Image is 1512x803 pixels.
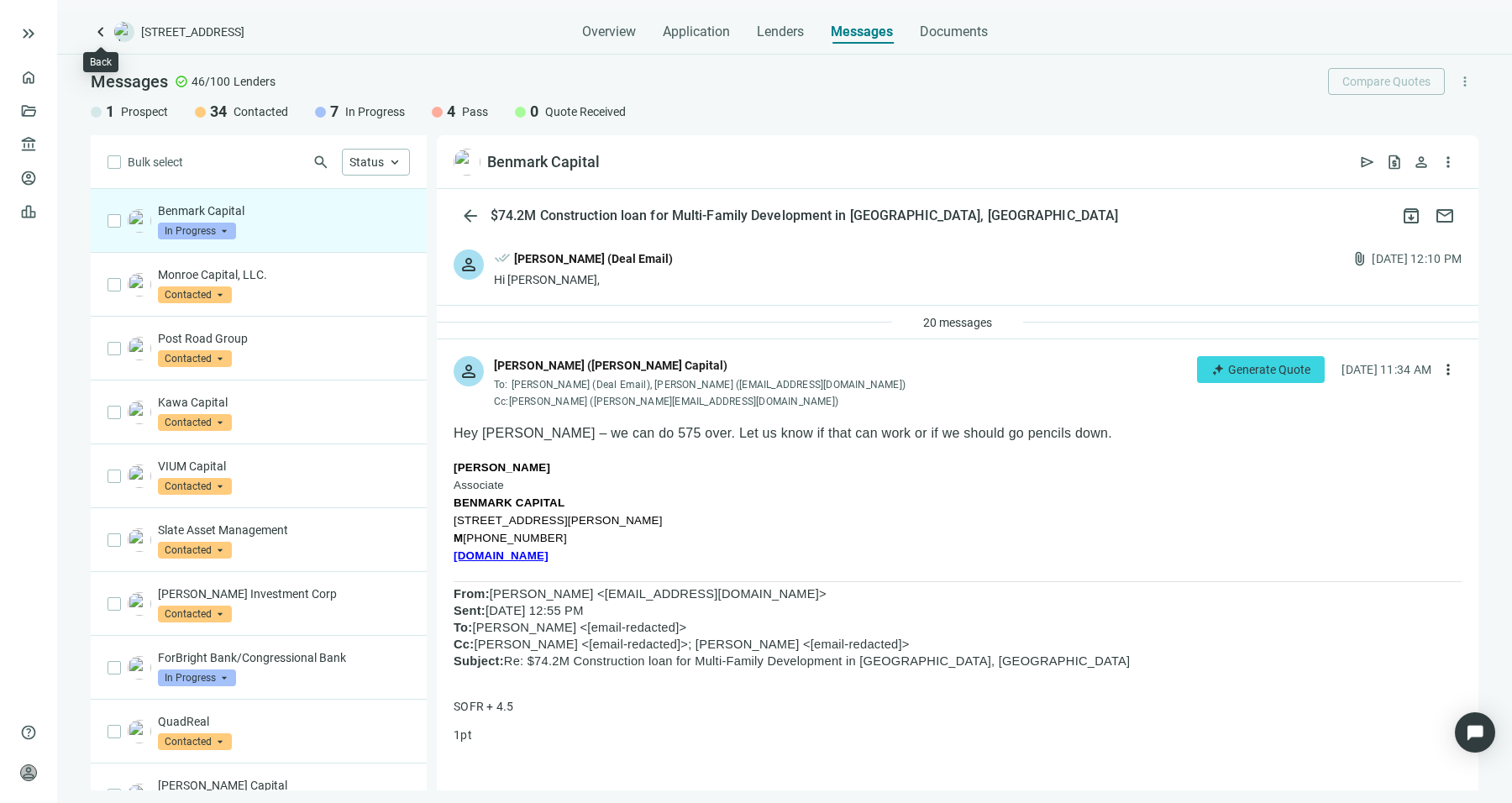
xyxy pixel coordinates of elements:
[210,102,227,122] span: 34
[1435,149,1462,176] button: more_vert
[1401,206,1421,226] span: archive
[158,350,232,367] span: Contacted
[494,395,910,408] div: Cc: [PERSON_NAME] ([PERSON_NAME][EMAIL_ADDRESS][DOMAIN_NAME])
[158,733,232,750] span: Contacted
[1452,68,1478,95] button: more_vert
[158,266,410,283] p: Monroe Capital, LLC.
[128,401,151,424] img: c02bef39-f7bb-4c1c-ae10-c94329e54296
[1435,356,1462,383] button: more_vert
[460,206,480,226] span: arrow_back
[459,361,479,381] span: person
[158,286,232,303] span: Contacted
[1394,199,1428,233] button: archive
[20,764,37,781] span: person
[1352,250,1368,267] span: attach_file
[923,316,992,329] span: 20 messages
[330,102,339,122] span: 7
[1386,154,1403,171] span: request_quote
[487,207,1121,224] div: $74.2M Construction loan for Multi-Family Development in [GEOGRAPHIC_DATA], [GEOGRAPHIC_DATA]
[1440,361,1457,378] span: more_vert
[158,649,410,666] p: ForBright Bank/Congressional Bank
[158,542,232,559] span: Contacted
[1359,154,1376,171] span: send
[349,155,384,169] span: Status
[234,103,288,120] span: Contacted
[494,356,727,375] div: [PERSON_NAME] ([PERSON_NAME] Capital)
[91,22,111,42] a: keyboard_arrow_left
[158,669,236,686] span: In Progress
[1408,149,1435,176] button: person
[920,24,988,40] span: Documents
[454,199,487,233] button: arrow_back
[1428,199,1462,233] button: mail
[494,378,910,391] div: To:
[909,309,1006,336] button: 20 messages
[141,24,244,40] span: [STREET_ADDRESS]
[158,414,232,431] span: Contacted
[1372,249,1462,268] div: [DATE] 12:10 PM
[128,153,183,171] span: Bulk select
[121,103,168,120] span: Prospect
[128,720,151,743] img: d8282fbd-26e6-4247-917b-e19fa39d5652
[494,249,511,271] span: done_all
[158,585,410,602] p: [PERSON_NAME] Investment Corp
[487,152,600,172] div: Benmark Capital
[18,24,39,44] button: keyboard_double_arrow_right
[114,22,134,42] img: deal-logo
[831,24,893,39] span: Messages
[192,73,230,90] span: 46/100
[158,522,410,538] p: Slate Asset Management
[454,149,480,176] img: 5382ba3c-8743-47de-bb51-099eafc9ddbe
[128,592,151,616] img: 74b5f3a1-529e-41c8-b8fa-2d84dd977de2
[158,202,410,219] p: Benmark Capital
[158,606,232,622] span: Contacted
[447,102,455,122] span: 4
[462,103,488,120] span: Pass
[1328,68,1445,95] button: Compare Quotes
[91,71,168,92] span: Messages
[158,330,410,347] p: Post Road Group
[514,249,673,268] div: [PERSON_NAME] (Deal Email)
[387,155,402,170] span: keyboard_arrow_up
[158,777,410,794] p: [PERSON_NAME] Capital
[158,478,232,495] span: Contacted
[158,458,410,475] p: VIUM Capital
[1341,360,1431,379] div: [DATE] 11:34 AM
[1455,712,1495,753] div: Open Intercom Messenger
[345,103,405,120] span: In Progress
[128,528,151,552] img: 9cb24783-a1cc-4723-ab89-8e9c4b5aa250
[582,24,636,40] span: Overview
[128,337,151,360] img: 7f271ad8-edc1-4fbf-8106-35f70ef50833
[20,724,37,741] span: help
[1197,356,1325,383] button: Generate Quote
[90,55,112,69] div: Back
[545,103,626,120] span: Quote Received
[1228,363,1310,376] span: Generate Quote
[158,223,236,239] span: In Progress
[1457,74,1473,89] span: more_vert
[128,273,151,297] img: 0fedf735-2966-4fc4-a93e-553704072d43
[312,154,329,171] span: search
[158,394,410,411] p: Kawa Capital
[1354,149,1381,176] button: send
[234,73,276,90] span: Lenders
[512,379,906,391] span: [PERSON_NAME] (Deal Email), [PERSON_NAME] ([EMAIL_ADDRESS][DOMAIN_NAME])
[158,713,410,730] p: QuadReal
[128,464,151,488] img: 6ee3760a-6f1b-4357-aff7-af6f64b83111
[494,271,673,288] div: Hi [PERSON_NAME],
[1440,154,1457,171] span: more_vert
[1435,206,1455,226] span: mail
[128,656,151,680] img: a6098459-e241-47ac-94a0-544ff2dbc5ce
[128,209,151,233] img: 5382ba3c-8743-47de-bb51-099eafc9ddbe
[106,102,114,122] span: 1
[175,75,188,88] span: check_circle
[1413,154,1430,171] span: person
[757,24,804,40] span: Lenders
[20,136,32,153] span: account_balance
[663,24,730,40] span: Application
[530,102,538,122] span: 0
[459,255,479,275] span: person
[1381,149,1408,176] button: request_quote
